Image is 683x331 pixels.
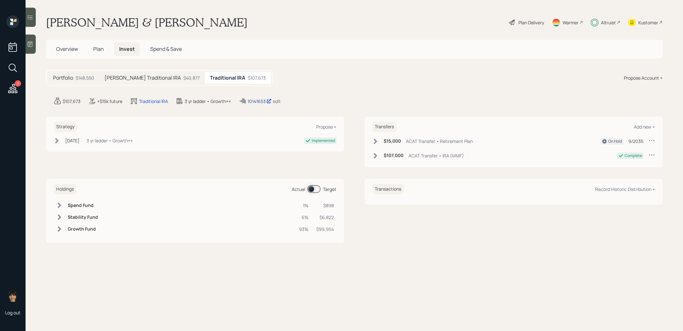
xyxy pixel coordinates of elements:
[518,19,544,26] div: Plan Delivery
[299,202,309,209] div: 1%
[316,202,334,209] div: $898
[248,98,272,105] div: 10141653
[46,15,248,29] h1: [PERSON_NAME] & [PERSON_NAME]
[93,45,104,52] span: Plan
[119,45,135,52] span: Invest
[210,75,245,81] h5: Traditional IRA
[638,19,658,26] div: Kustomer
[150,45,182,52] span: Spend & Save
[384,138,401,144] h6: $15,000
[15,80,21,87] div: 7
[183,75,200,81] div: $40,877
[624,75,663,81] div: Propose Account +
[299,226,309,232] div: 93%
[248,75,266,81] div: $107,673
[68,203,98,208] h6: Spend Fund
[316,226,334,232] div: $99,954
[273,98,281,104] div: edit
[608,138,622,144] div: On Hold
[68,215,98,220] h6: Stability Fund
[634,124,655,130] div: Add new +
[76,75,94,81] div: $148,550
[53,75,73,81] h5: Portfolio
[54,122,77,132] h6: Strategy
[384,153,403,158] h6: $107,000
[104,75,181,81] h5: [PERSON_NAME] Traditional IRA
[87,137,133,144] div: 3 yr ladder • Growth++
[563,19,579,26] div: Warmer
[628,138,643,145] div: 9/2035
[63,98,81,105] div: $107,673
[316,124,336,130] div: Propose +
[292,186,305,193] div: Actual
[323,186,336,193] div: Target
[97,98,122,105] div: +$15k future
[372,122,396,132] h6: Transfers
[601,19,616,26] div: Altruist
[56,45,78,52] span: Overview
[185,98,231,105] div: 3 yr ladder • Growth++
[6,289,19,302] img: treva-nostdahl-headshot.png
[316,214,334,221] div: $6,822
[409,152,464,159] div: ACAT Transfer • IRA (MMF)
[68,226,98,232] h6: Growth Fund
[299,214,309,221] div: 6%
[5,310,20,316] div: Log out
[406,138,473,145] div: ACAT Transfer • Retirement Plan
[54,184,76,194] h6: Holdings
[312,138,335,144] div: Implemented
[372,184,404,194] h6: Transactions
[625,153,642,159] div: Complete
[139,98,168,105] div: Traditional IRA
[595,186,655,192] div: Record Historic Distribution +
[65,137,80,144] div: [DATE]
